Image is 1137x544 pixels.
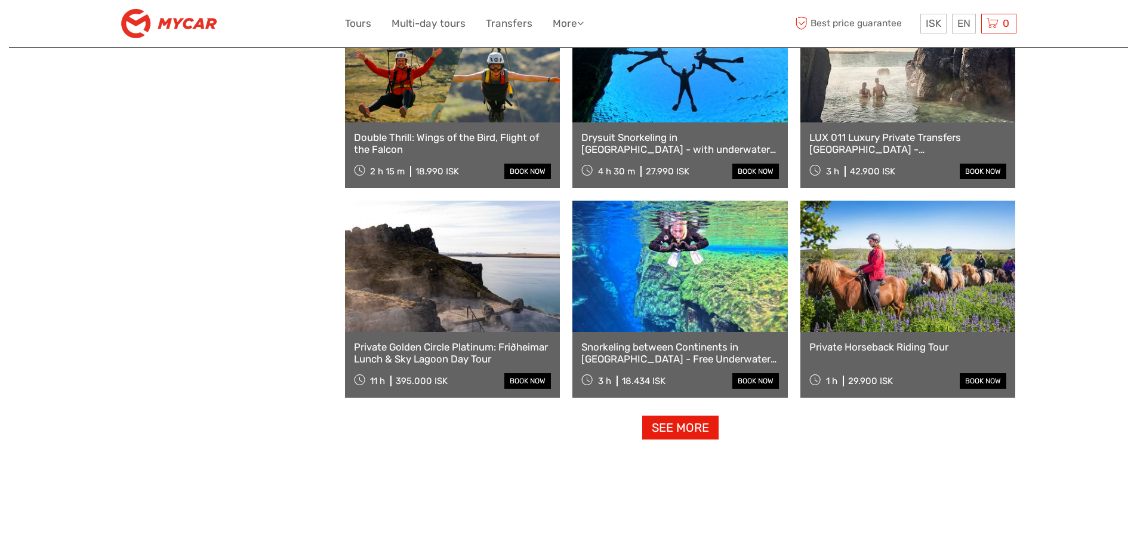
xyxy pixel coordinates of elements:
[121,9,217,38] img: 3195-1797b0cd-02a8-4b19-8eb3-e1b3e2a469b3_logo_small.png
[622,376,665,386] div: 18.434 ISK
[1001,17,1011,29] span: 0
[646,166,689,177] div: 27.990 ISK
[354,341,551,365] a: Private Golden Circle Platinum: Friðheimar Lunch & Sky Lagoon Day Tour
[415,166,459,177] div: 18.990 ISK
[598,166,635,177] span: 4 h 30 m
[392,15,466,32] a: Multi-day tours
[396,376,448,386] div: 395.000 ISK
[598,376,611,386] span: 3 h
[354,131,551,156] a: Double Thrill: Wings of the Bird, Flight of the Falcon
[642,416,719,440] a: See more
[809,341,1007,353] a: Private Horseback Riding Tour
[952,14,976,33] div: EN
[504,373,551,389] a: book now
[370,166,405,177] span: 2 h 15 m
[581,131,779,156] a: Drysuit Snorkeling in [GEOGRAPHIC_DATA] - with underwater photos / From [GEOGRAPHIC_DATA]
[793,14,917,33] span: Best price guarantee
[960,373,1006,389] a: book now
[960,164,1006,179] a: book now
[848,376,893,386] div: 29.900 ISK
[732,164,779,179] a: book now
[137,19,152,33] button: Open LiveChat chat widget
[850,166,895,177] div: 42.900 ISK
[17,21,135,30] p: We're away right now. Please check back later!
[486,15,532,32] a: Transfers
[345,15,371,32] a: Tours
[504,164,551,179] a: book now
[553,15,584,32] a: More
[732,373,779,389] a: book now
[809,131,1007,156] a: LUX 011 Luxury Private Transfers [GEOGRAPHIC_DATA] - [GEOGRAPHIC_DATA] for 2 hours stop - [GEOGRA...
[826,376,837,386] span: 1 h
[826,166,839,177] span: 3 h
[370,376,385,386] span: 11 h
[926,17,941,29] span: ISK
[581,341,779,365] a: Snorkeling between Continents in [GEOGRAPHIC_DATA] - Free Underwater Photos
